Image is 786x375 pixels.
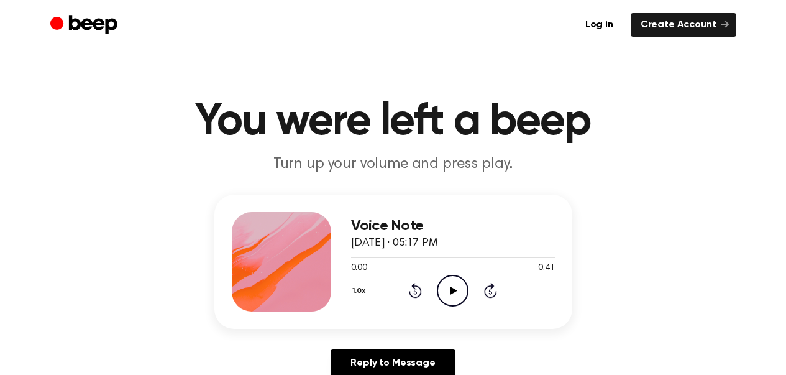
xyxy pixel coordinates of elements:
a: Beep [50,13,121,37]
span: 0:41 [538,262,554,275]
span: [DATE] · 05:17 PM [351,238,438,249]
button: 1.0x [351,280,370,302]
a: Create Account [631,13,736,37]
p: Turn up your volume and press play. [155,154,632,175]
span: 0:00 [351,262,367,275]
h3: Voice Note [351,218,555,234]
h1: You were left a beep [75,100,711,144]
a: Log in [575,13,623,37]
